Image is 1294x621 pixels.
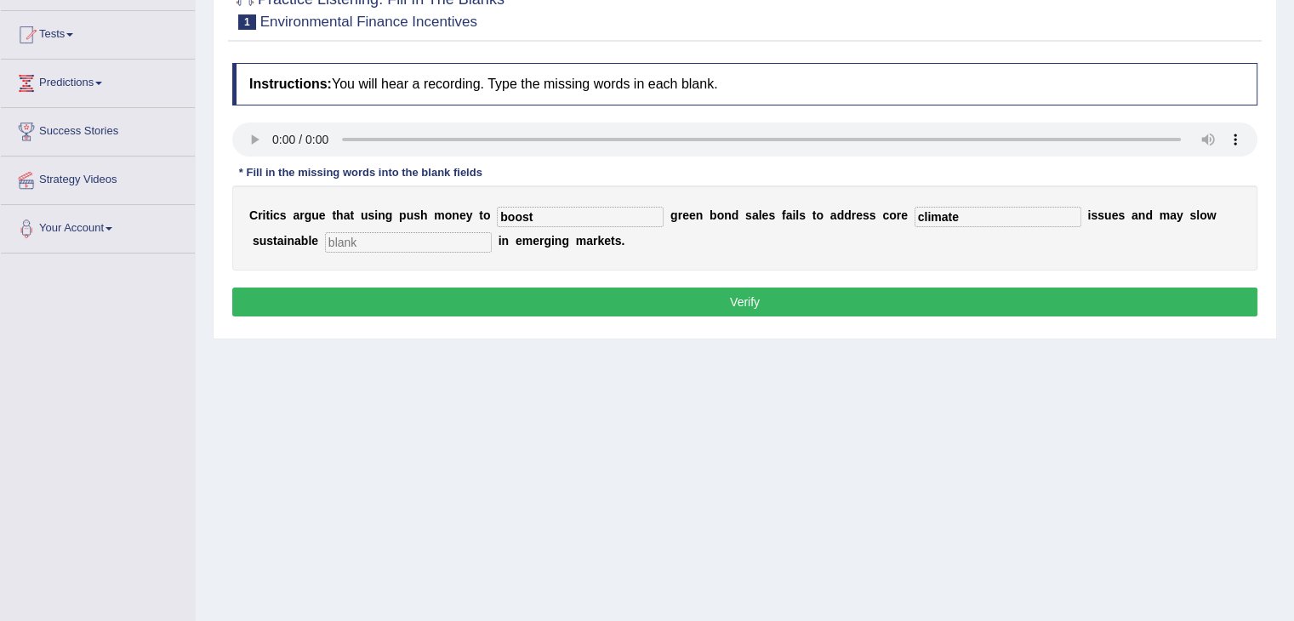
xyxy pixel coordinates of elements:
[374,208,378,222] b: i
[863,208,869,222] b: s
[305,208,312,222] b: g
[378,208,385,222] b: n
[311,208,319,222] b: u
[799,208,806,222] b: s
[768,208,775,222] b: s
[576,234,586,248] b: m
[249,77,332,91] b: Instructions:
[1,11,195,54] a: Tests
[407,208,414,222] b: u
[516,234,522,248] b: e
[551,234,555,248] b: i
[889,208,897,222] b: o
[260,14,477,30] small: Environmental Finance Incentives
[611,234,615,248] b: t
[1132,208,1138,222] b: a
[1170,208,1177,222] b: a
[263,208,266,222] b: i
[761,208,768,222] b: e
[732,208,739,222] b: d
[717,208,725,222] b: o
[266,234,273,248] b: s
[615,234,622,248] b: s
[277,234,284,248] b: a
[1087,208,1091,222] b: i
[336,208,344,222] b: h
[499,234,502,248] b: i
[420,208,428,222] b: h
[1104,208,1112,222] b: u
[682,208,689,222] b: e
[856,208,863,222] b: e
[301,234,309,248] b: b
[522,234,533,248] b: m
[413,208,420,222] b: s
[852,208,856,222] b: r
[1160,208,1170,222] b: m
[284,234,288,248] b: i
[759,208,762,222] b: l
[597,234,604,248] b: k
[249,208,258,222] b: C
[1097,208,1104,222] b: s
[238,14,256,30] span: 1
[311,234,318,248] b: e
[501,234,509,248] b: n
[452,208,459,222] b: n
[273,234,277,248] b: t
[897,208,901,222] b: r
[1,157,195,199] a: Strategy Videos
[299,208,304,222] b: r
[586,234,593,248] b: a
[344,208,351,222] b: a
[544,234,551,248] b: g
[332,208,336,222] b: t
[385,208,393,222] b: g
[350,208,354,222] b: t
[915,207,1081,227] input: blank
[593,234,597,248] b: r
[270,208,273,222] b: i
[258,208,262,222] b: r
[325,232,492,253] input: blank
[399,208,407,222] b: p
[1,108,195,151] a: Success Stories
[1145,208,1153,222] b: d
[253,234,259,248] b: s
[459,208,466,222] b: e
[232,288,1257,316] button: Verify
[786,208,793,222] b: a
[1111,208,1118,222] b: e
[792,208,795,222] b: i
[280,208,287,222] b: s
[869,208,876,222] b: s
[497,207,664,227] input: blank
[621,234,624,248] b: .
[670,208,678,222] b: g
[308,234,311,248] b: l
[724,208,732,222] b: n
[533,234,539,248] b: e
[1196,208,1200,222] b: l
[678,208,682,222] b: r
[689,208,696,222] b: e
[604,234,611,248] b: e
[816,208,824,222] b: o
[434,208,444,222] b: m
[1,205,195,248] a: Your Account
[561,234,569,248] b: g
[265,208,270,222] b: t
[1189,208,1196,222] b: s
[555,234,562,248] b: n
[745,208,752,222] b: s
[837,208,845,222] b: d
[259,234,267,248] b: u
[294,234,301,248] b: a
[319,208,326,222] b: e
[1138,208,1146,222] b: n
[368,208,374,222] b: s
[1200,208,1207,222] b: o
[830,208,837,222] b: a
[1177,208,1183,222] b: y
[882,208,889,222] b: c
